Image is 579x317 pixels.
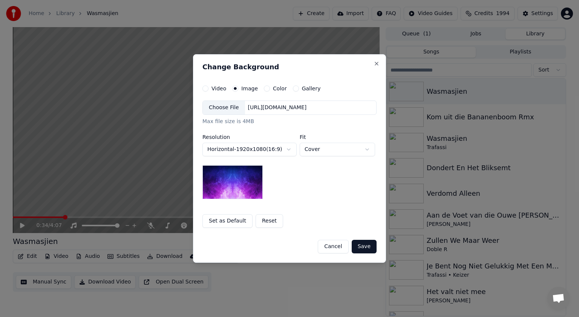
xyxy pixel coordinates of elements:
[202,64,377,70] h2: Change Background
[203,101,245,114] div: Choose File
[352,240,377,253] button: Save
[300,134,375,140] label: Fit
[256,214,283,228] button: Reset
[202,118,377,125] div: Max file size is 4MB
[273,86,287,91] label: Color
[245,104,310,111] div: [URL][DOMAIN_NAME]
[318,240,348,253] button: Cancel
[241,86,258,91] label: Image
[202,214,253,228] button: Set as Default
[302,86,321,91] label: Gallery
[202,134,297,140] label: Resolution
[211,86,226,91] label: Video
